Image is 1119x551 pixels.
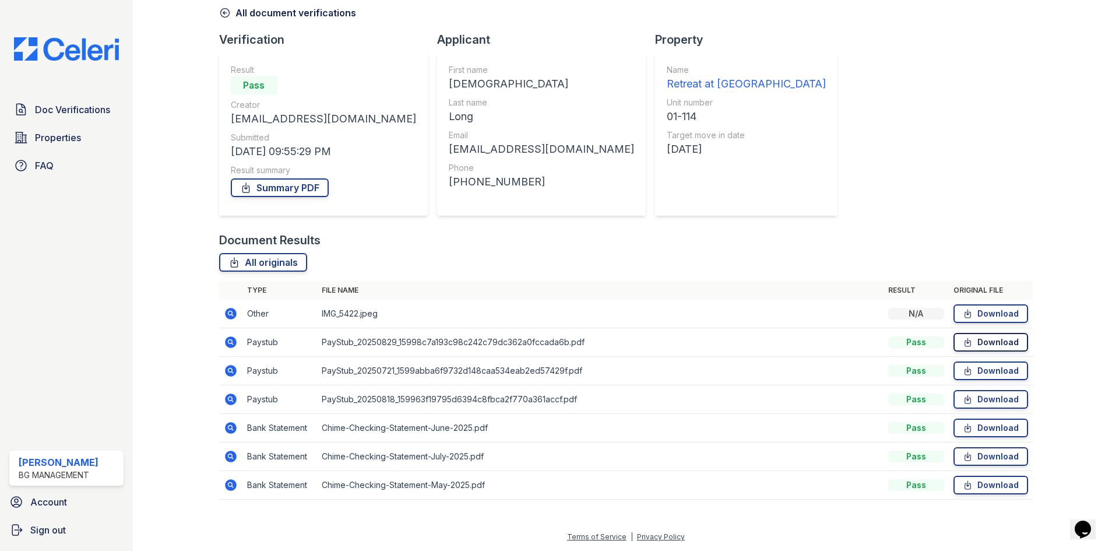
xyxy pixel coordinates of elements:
[317,385,884,414] td: PayStub_20250818_159963f19795d6394c8fbca2f770a361accf.pdf
[953,419,1028,437] a: Download
[242,300,317,328] td: Other
[219,31,437,48] div: Verification
[449,162,634,174] div: Phone
[5,518,128,542] a: Sign out
[219,253,307,272] a: All originals
[231,164,416,176] div: Result summary
[667,141,826,157] div: [DATE]
[637,532,685,541] a: Privacy Policy
[449,76,634,92] div: [DEMOGRAPHIC_DATA]
[317,471,884,500] td: Chime-Checking-Statement-May-2025.pdf
[888,479,944,491] div: Pass
[953,476,1028,494] a: Download
[667,129,826,141] div: Target move in date
[949,281,1033,300] th: Original file
[667,97,826,108] div: Unit number
[9,98,124,121] a: Doc Verifications
[888,394,944,405] div: Pass
[242,471,317,500] td: Bank Statement
[219,6,356,20] a: All document verifications
[231,64,416,76] div: Result
[231,99,416,111] div: Creator
[317,300,884,328] td: IMG_5422.jpeg
[35,103,110,117] span: Doc Verifications
[317,357,884,385] td: PayStub_20250721_1599abba6f9732d148caa534eab2ed57429f.pdf
[631,532,633,541] div: |
[567,532,627,541] a: Terms of Service
[953,304,1028,323] a: Download
[242,357,317,385] td: Paystub
[953,390,1028,409] a: Download
[888,308,944,320] div: N/A
[449,97,634,108] div: Last name
[449,64,634,76] div: First name
[888,451,944,462] div: Pass
[231,111,416,127] div: [EMAIL_ADDRESS][DOMAIN_NAME]
[242,281,317,300] th: Type
[19,469,98,481] div: BG Management
[667,64,826,92] a: Name Retreat at [GEOGRAPHIC_DATA]
[667,64,826,76] div: Name
[655,31,847,48] div: Property
[9,154,124,177] a: FAQ
[242,443,317,471] td: Bank Statement
[231,143,416,160] div: [DATE] 09:55:29 PM
[231,178,329,197] a: Summary PDF
[5,37,128,61] img: CE_Logo_Blue-a8612792a0a2168367f1c8372b55b34899dd931a85d93a1a3d3e32e68fde9ad4.png
[242,385,317,414] td: Paystub
[242,328,317,357] td: Paystub
[317,328,884,357] td: PayStub_20250829_15998c7a193c98c242c79dc362a0fccada6b.pdf
[5,490,128,514] a: Account
[953,333,1028,352] a: Download
[317,443,884,471] td: Chime-Checking-Statement-July-2025.pdf
[231,132,416,143] div: Submitted
[888,365,944,377] div: Pass
[449,129,634,141] div: Email
[888,336,944,348] div: Pass
[449,108,634,125] div: Long
[437,31,655,48] div: Applicant
[19,455,98,469] div: [PERSON_NAME]
[35,131,81,145] span: Properties
[231,76,277,94] div: Pass
[1070,504,1107,539] iframe: chat widget
[667,108,826,125] div: 01-114
[449,141,634,157] div: [EMAIL_ADDRESS][DOMAIN_NAME]
[30,495,67,509] span: Account
[317,414,884,443] td: Chime-Checking-Statement-June-2025.pdf
[30,523,66,537] span: Sign out
[35,159,54,173] span: FAQ
[953,447,1028,466] a: Download
[953,362,1028,380] a: Download
[9,126,124,149] a: Properties
[219,232,321,248] div: Document Results
[667,76,826,92] div: Retreat at [GEOGRAPHIC_DATA]
[884,281,949,300] th: Result
[317,281,884,300] th: File name
[242,414,317,443] td: Bank Statement
[888,422,944,434] div: Pass
[449,174,634,190] div: [PHONE_NUMBER]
